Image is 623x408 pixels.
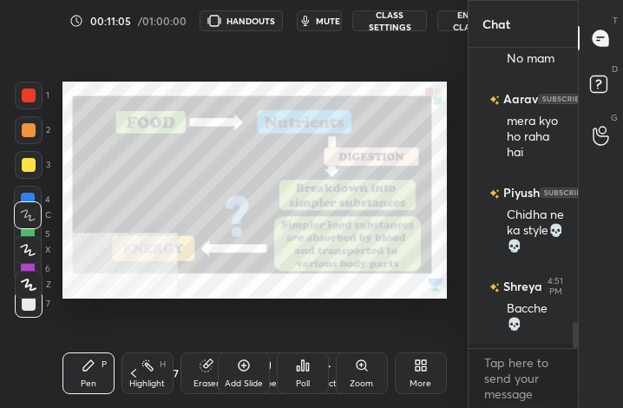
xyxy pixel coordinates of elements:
div: 3 [15,151,50,179]
div: grid [469,48,579,344]
div: C [14,201,51,229]
div: 4:51 PM [546,276,565,297]
div: Poll [296,379,310,388]
div: No mam [507,50,565,68]
h6: Shreya [500,278,542,296]
img: 4P8fHbbgJtejmAAAAAElFTkSuQmCC [540,188,595,198]
div: More [410,379,431,388]
div: Zoom [350,379,373,388]
div: Eraser [193,379,220,388]
div: Bacche 💀 [507,300,565,333]
div: Highlight [129,379,165,388]
p: D [612,63,618,76]
div: 4 [14,186,50,214]
div: Z [15,271,51,299]
div: P [102,360,107,369]
button: End Class [437,10,495,31]
img: 4P8fHbbgJtejmAAAAAElFTkSuQmCC [538,94,593,104]
div: Pen [81,379,96,388]
div: X [14,236,51,264]
span: mute [316,15,340,27]
img: no-rating-badge.077c3623.svg [489,283,500,293]
button: CLASS SETTINGS [352,10,427,31]
button: HANDOUTS [200,10,283,31]
p: T [613,14,618,27]
div: Chidha ne ka style💀💀 [507,207,565,255]
div: 27 [165,368,182,378]
div: 1 [15,82,49,109]
div: mera kyo ho raha hai [507,113,565,161]
div: Add Slide [225,379,263,388]
img: no-rating-badge.077c3623.svg [489,189,500,199]
p: Chat [469,1,524,47]
div: 2 [15,116,50,144]
div: 7 [15,290,50,318]
h6: Aarav [500,90,538,109]
h6: Piyush [500,184,540,202]
div: H [160,360,166,369]
img: no-rating-badge.077c3623.svg [489,95,500,105]
p: G [611,111,618,124]
button: mute [297,10,342,31]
